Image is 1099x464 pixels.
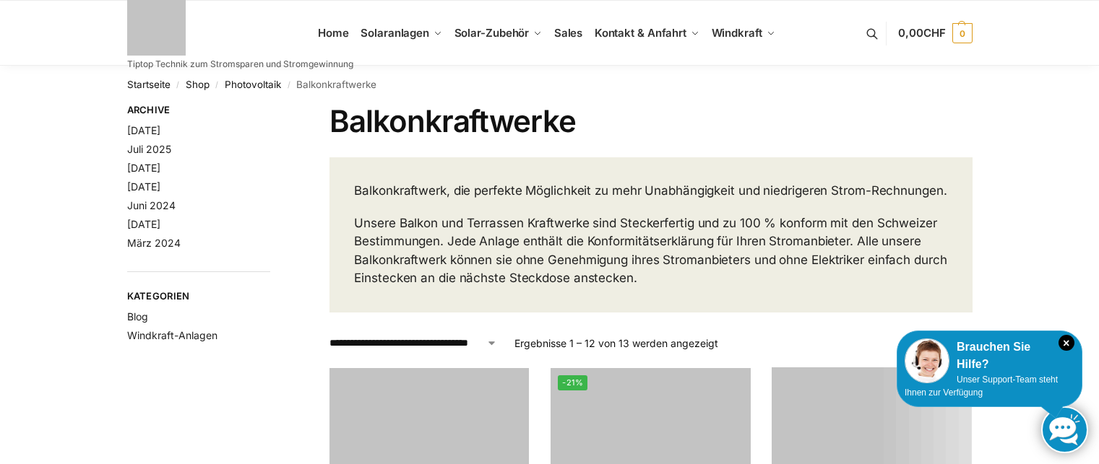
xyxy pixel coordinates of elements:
a: Kontakt & Anfahrt [588,1,705,66]
a: März 2024 [127,237,181,249]
span: Windkraft [712,26,762,40]
span: / [281,79,296,91]
a: Solar-Zubehör [448,1,548,66]
p: Ergebnisse 1 – 12 von 13 werden angezeigt [514,336,718,351]
span: Archive [127,103,271,118]
a: Blog [127,310,148,323]
a: Juli 2025 [127,143,171,155]
span: / [210,79,225,91]
a: Photovoltaik [225,79,281,90]
img: Customer service [905,338,949,383]
p: Tiptop Technik zum Stromsparen und Stromgewinnung [127,60,353,69]
a: [DATE] [127,218,160,230]
select: Shop-Reihenfolge [329,336,497,351]
a: 0,00CHF 0 [898,12,972,55]
a: [DATE] [127,124,160,136]
a: Windkraft-Anlagen [127,329,217,341]
button: Close filters [270,104,279,120]
span: / [171,79,186,91]
span: Kategorien [127,289,271,304]
a: Startseite [127,79,171,90]
a: Shop [186,79,210,90]
h1: Balkonkraftwerke [329,103,972,139]
i: Schließen [1059,335,1074,351]
a: Juni 2024 [127,199,176,211]
span: Sales [554,26,583,40]
span: 0 [952,23,973,43]
nav: Breadcrumb [127,66,973,103]
span: 0,00 [898,26,945,40]
span: Kontakt & Anfahrt [595,26,686,40]
a: Solaranlagen [355,1,448,66]
a: [DATE] [127,162,160,174]
div: Brauchen Sie Hilfe? [905,338,1074,373]
span: Solar-Zubehör [454,26,530,40]
a: [DATE] [127,180,160,193]
span: Solaranlagen [361,26,429,40]
p: Unsere Balkon und Terrassen Kraftwerke sind Steckerfertig und zu 100 % konform mit den Schweizer ... [354,214,947,288]
p: Balkonkraftwerk, die perfekte Möglichkeit zu mehr Unabhängigkeit und niedrigeren Strom-Rechnungen. [354,182,947,201]
a: Windkraft [705,1,781,66]
a: Sales [548,1,588,66]
span: CHF [923,26,946,40]
span: Unser Support-Team steht Ihnen zur Verfügung [905,375,1058,398]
